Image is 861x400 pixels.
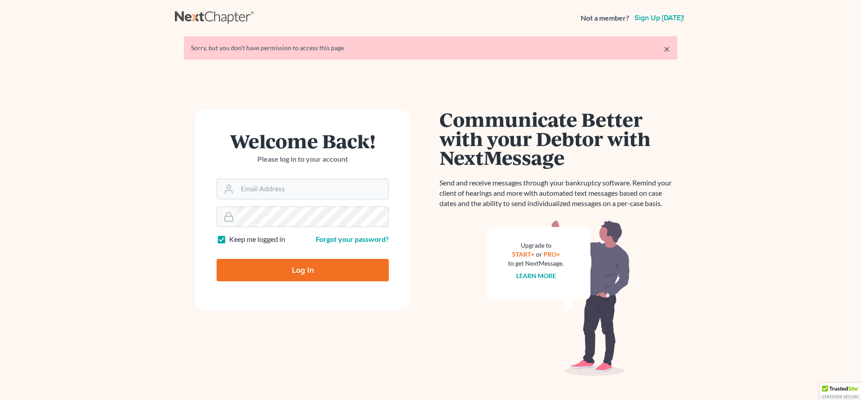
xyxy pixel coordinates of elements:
a: Learn more [516,272,556,280]
a: Forgot your password? [316,235,389,243]
div: Sorry, but you don't have permission to access this page [191,43,670,52]
div: TrustedSite Certified [820,383,861,400]
p: Please log in to your account [217,154,389,164]
span: or [536,250,542,258]
img: nextmessage_bg-59042aed3d76b12b5cd301f8e5b87938c9018125f34e5fa2b7a6b67550977c72.svg [487,219,630,376]
div: to get NextMessage. [508,259,564,268]
a: PRO+ [544,250,560,258]
input: Email Address [237,179,388,199]
h1: Welcome Back! [217,131,389,151]
a: Sign up [DATE]! [633,14,686,22]
strong: Not a member? [581,13,629,23]
div: Upgrade to [508,241,564,250]
label: Keep me logged in [229,234,285,245]
h1: Communicate Better with your Debtor with NextMessage [439,110,677,167]
input: Log In [217,259,389,281]
a: × [664,43,670,54]
p: Send and receive messages through your bankruptcy software. Remind your client of hearings and mo... [439,178,677,209]
a: START+ [512,250,535,258]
